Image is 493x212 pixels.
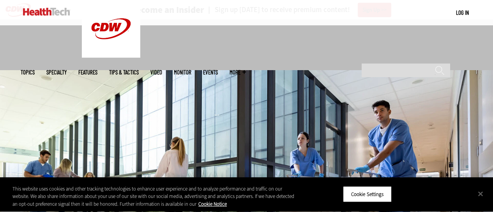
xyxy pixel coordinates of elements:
div: This website uses cookies and other tracking technologies to enhance user experience and to analy... [12,185,296,208]
button: Cookie Settings [343,186,392,202]
a: Log in [456,9,469,16]
span: Topics [21,69,35,75]
span: More [230,69,246,75]
a: Events [203,69,218,75]
button: Close [472,185,489,202]
a: MonITor [174,69,191,75]
span: Specialty [46,69,67,75]
div: User menu [456,9,469,17]
a: Tips & Tactics [109,69,139,75]
a: CDW [82,51,140,60]
a: Video [150,69,162,75]
a: Features [78,69,97,75]
a: More information about your privacy [198,201,227,207]
img: Home [23,8,70,16]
